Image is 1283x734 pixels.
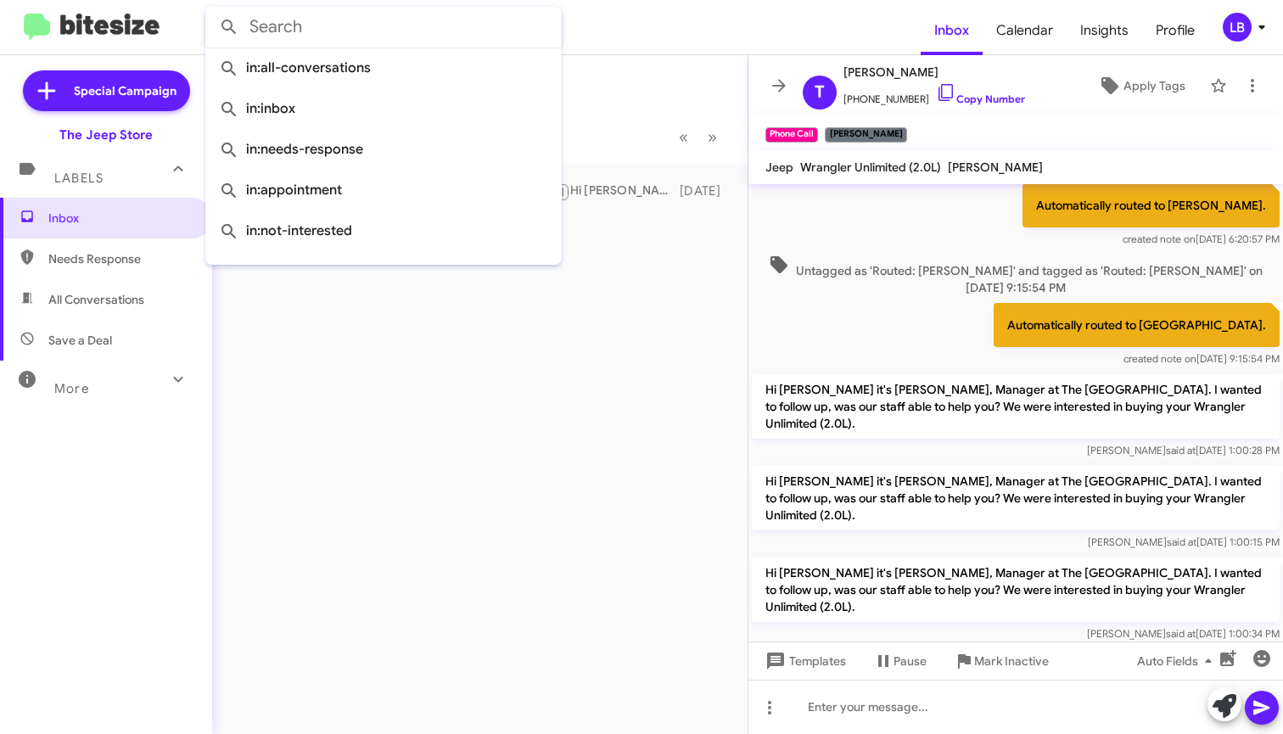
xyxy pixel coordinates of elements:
span: [PERSON_NAME] [DATE] 1:00:28 PM [1087,444,1280,457]
button: Apply Tags [1080,70,1202,101]
span: in:not-interested [219,210,548,251]
button: Auto Fields [1123,646,1232,676]
nav: Page navigation example [670,120,727,154]
span: created note on [1123,233,1196,245]
p: Hi [PERSON_NAME] it's [PERSON_NAME], Manager at The [GEOGRAPHIC_DATA]. I wanted to follow up, was... [752,466,1280,530]
span: Labels [54,171,104,186]
span: in:all-conversations [219,48,548,88]
span: in:inbox [219,88,548,129]
div: [DATE] [680,182,734,199]
span: Mark Inactive [974,646,1049,676]
span: [DATE] 9:15:54 PM [1123,352,1280,365]
span: [PHONE_NUMBER] [843,82,1025,108]
span: [DATE] 6:20:57 PM [1123,233,1280,245]
span: Inbox [48,210,193,227]
button: LB [1208,13,1264,42]
span: All Conversations [48,291,144,308]
span: [PERSON_NAME] [843,62,1025,82]
span: Needs Response [48,250,193,267]
small: Phone Call [765,127,818,143]
span: Untagged as 'Routed: [PERSON_NAME]' and tagged as 'Routed: [PERSON_NAME]' on [DATE] 9:15:54 PM [752,255,1280,296]
small: [PERSON_NAME] [825,127,906,143]
a: Copy Number [936,92,1025,105]
a: Inbox [921,6,983,55]
span: said at [1166,627,1196,640]
span: in:sold-verified [219,251,548,292]
a: Profile [1142,6,1208,55]
div: The Jeep Store [59,126,153,143]
span: T [815,79,825,106]
button: Previous [669,120,698,154]
span: Special Campaign [74,82,176,99]
button: Mark Inactive [940,646,1062,676]
span: More [54,381,89,396]
span: in:appointment [219,170,548,210]
a: Special Campaign [23,70,190,111]
span: Pause [894,646,927,676]
button: Pause [860,646,940,676]
span: [PERSON_NAME] [DATE] 1:00:34 PM [1087,627,1280,640]
button: Templates [748,646,860,676]
span: Auto Fields [1137,646,1219,676]
input: Search [205,7,562,48]
p: Automatically routed to [PERSON_NAME]. [1022,183,1280,227]
span: [PERSON_NAME] [948,160,1043,175]
p: Automatically routed to [GEOGRAPHIC_DATA]. [994,303,1280,347]
span: said at [1166,444,1196,457]
div: LB [1223,13,1252,42]
span: » [708,126,717,148]
span: in:needs-response [219,129,548,170]
a: Insights [1067,6,1142,55]
p: Hi [PERSON_NAME] it's [PERSON_NAME], Manager at The [GEOGRAPHIC_DATA]. I wanted to follow up, was... [752,374,1280,439]
span: Jeep [765,160,793,175]
span: Apply Tags [1123,70,1185,101]
div: Hi [PERSON_NAME] it's [PERSON_NAME], Manager at The [GEOGRAPHIC_DATA]. I wanted to follow up, was... [463,180,680,201]
span: said at [1167,535,1196,548]
span: Templates [762,646,846,676]
button: Next [698,120,727,154]
span: Save a Deal [48,332,112,349]
span: Wrangler Unlimited (2.0L) [800,160,941,175]
span: « [679,126,688,148]
span: [PERSON_NAME] [DATE] 1:00:15 PM [1088,535,1280,548]
span: created note on [1123,352,1196,365]
p: Hi [PERSON_NAME] it's [PERSON_NAME], Manager at The [GEOGRAPHIC_DATA]. I wanted to follow up, was... [752,558,1280,622]
a: Calendar [983,6,1067,55]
